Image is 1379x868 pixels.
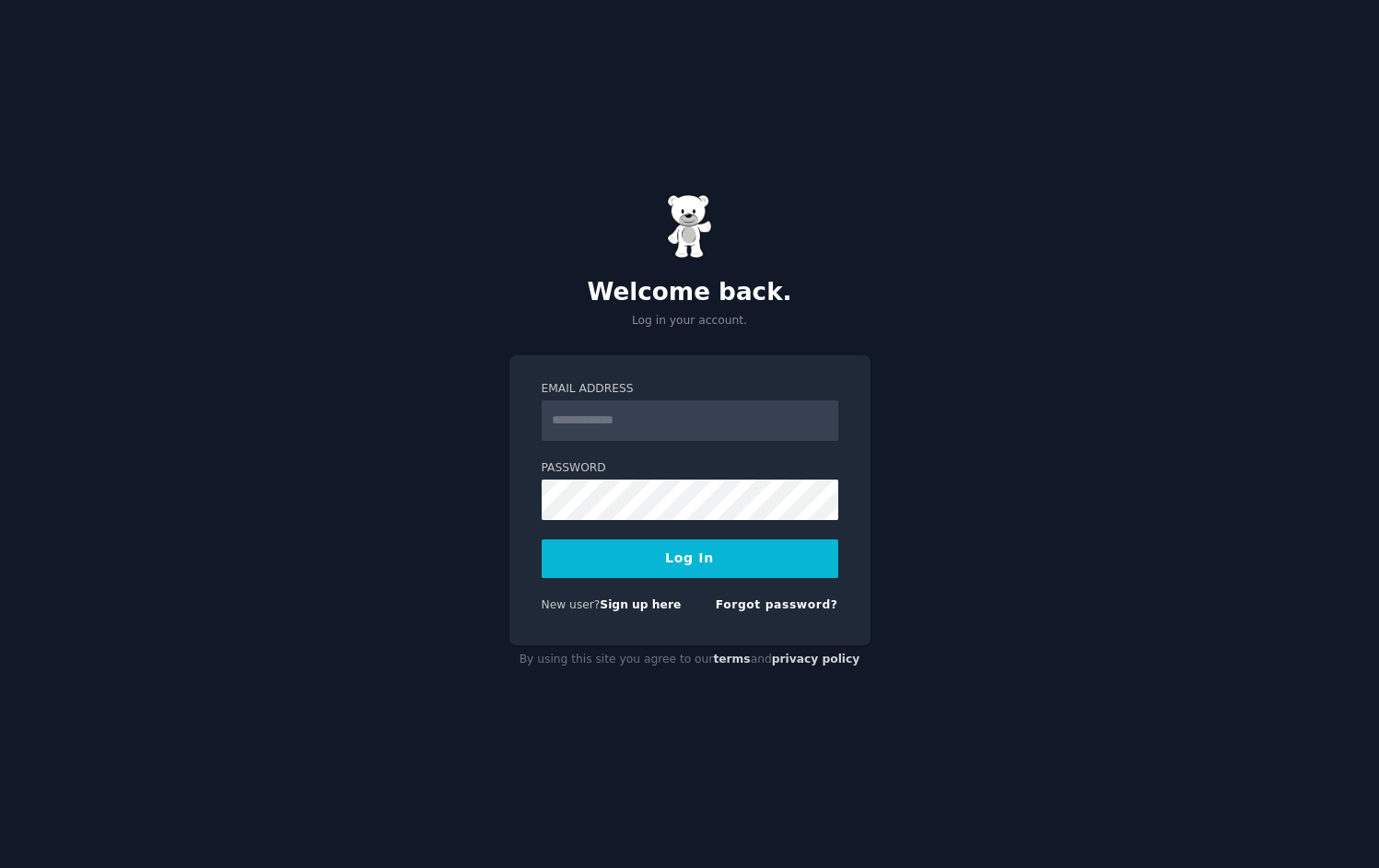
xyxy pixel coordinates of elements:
label: Email Address [542,381,838,398]
span: New user? [542,598,601,611]
a: privacy policy [772,653,860,665]
a: terms [713,653,750,665]
img: Gummy Bear [667,194,713,259]
h2: Welcome back. [509,278,871,307]
div: By using this site you agree to our and [509,645,871,675]
a: Forgot password? [716,598,838,611]
label: Password [542,460,838,477]
a: Sign up here [600,598,681,611]
button: Log In [542,539,838,578]
p: Log in your account. [509,313,871,330]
